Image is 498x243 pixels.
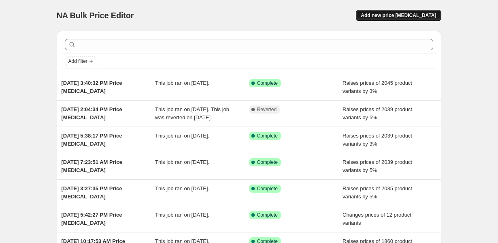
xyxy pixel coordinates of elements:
span: [DATE] 5:42:27 PM Price [MEDICAL_DATA] [62,212,122,226]
span: This job ran on [DATE]. [155,80,209,86]
span: [DATE] 7:23:51 AM Price [MEDICAL_DATA] [62,159,122,173]
span: [DATE] 2:04:34 PM Price [MEDICAL_DATA] [62,106,122,120]
span: This job ran on [DATE]. [155,133,209,139]
span: Complete [257,80,278,86]
span: NA Bulk Price Editor [57,11,134,20]
span: Complete [257,159,278,166]
span: Complete [257,185,278,192]
span: This job ran on [DATE]. [155,159,209,165]
span: This job ran on [DATE]. [155,212,209,218]
span: Complete [257,133,278,139]
span: [DATE] 3:40:32 PM Price [MEDICAL_DATA] [62,80,122,94]
span: Changes prices of 12 product variants [343,212,411,226]
span: Raises prices of 2045 product variants by 3% [343,80,412,94]
button: Add filter [65,56,97,66]
span: Add new price [MEDICAL_DATA] [361,12,436,19]
span: This job ran on [DATE]. This job was reverted on [DATE]. [155,106,229,120]
span: Raises prices of 2035 product variants by 5% [343,185,412,200]
span: This job ran on [DATE]. [155,185,209,191]
span: Reverted [257,106,277,113]
span: Raises prices of 2039 product variants by 5% [343,106,412,120]
span: [DATE] 5:38:17 PM Price [MEDICAL_DATA] [62,133,122,147]
button: Add new price [MEDICAL_DATA] [356,10,441,21]
span: Complete [257,212,278,218]
span: Add filter [68,58,87,65]
span: Raises prices of 2039 product variants by 3% [343,133,412,147]
span: [DATE] 3:27:35 PM Price [MEDICAL_DATA] [62,185,122,200]
span: Raises prices of 2039 product variants by 5% [343,159,412,173]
